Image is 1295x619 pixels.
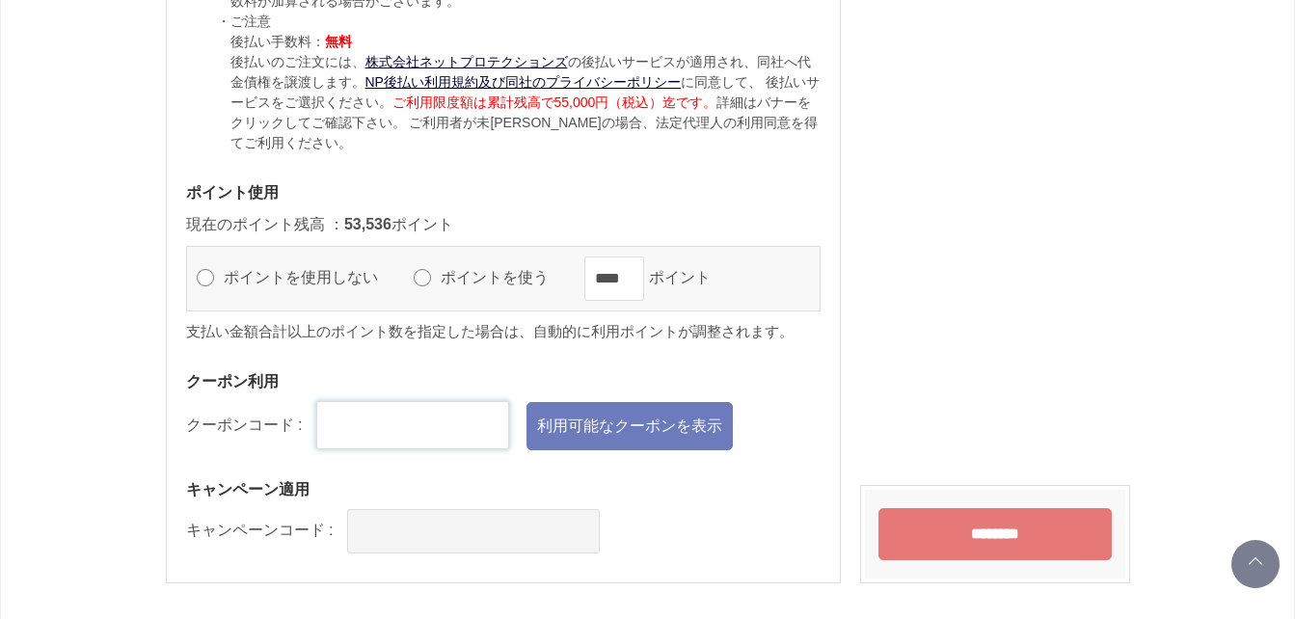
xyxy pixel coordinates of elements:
[365,54,568,69] a: 株式会社ネットプロテクションズ
[219,269,400,285] label: ポイントを使用しない
[186,417,303,433] label: クーポンコード :
[186,479,821,499] h3: キャンペーン適用
[526,402,733,450] a: 利用可能なクーポンを表示
[365,74,681,90] a: NP後払い利用規約及び同社のプライバシーポリシー
[186,213,821,236] p: 現在のポイント残高 ： ポイント
[186,371,821,391] h3: クーポン利用
[186,321,821,343] p: 支払い金額合計以上のポイント数を指定した場合は、自動的に利用ポイントが調整されます。
[344,216,391,232] span: 53,536
[325,34,352,49] span: 無料
[392,94,717,110] span: ご利用限度額は累計残高で55,000円（税込）迄です。
[436,269,571,285] label: ポイントを使う
[644,269,733,285] label: ポイント
[186,182,821,202] h3: ポイント使用
[230,32,821,153] p: 後払い手数料： 後払いのご注文には、 の後払いサービスが適用され、同社へ代金債権を譲渡します。 に同意して、 後払いサービスをご選択ください。 詳細はバナーをクリックしてご確認下さい。 ご利用者...
[186,522,334,538] label: キャンペーンコード :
